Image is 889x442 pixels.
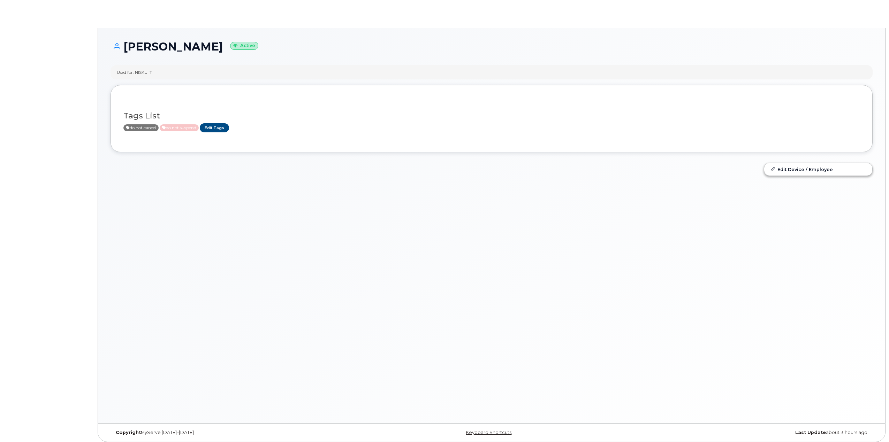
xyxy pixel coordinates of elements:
[117,69,152,75] div: Used for: NISKU IT
[230,42,258,50] small: Active
[466,430,511,435] a: Keyboard Shortcuts
[618,430,873,435] div: about 3 hours ago
[123,111,860,120] h3: Tags List
[111,430,365,435] div: MyServe [DATE]–[DATE]
[116,430,141,435] strong: Copyright
[123,124,159,131] span: Active
[795,430,826,435] strong: Last Update
[764,163,872,176] a: Edit Device / Employee
[200,123,229,132] a: Edit Tags
[111,40,873,53] h1: [PERSON_NAME]
[160,124,199,131] span: Active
